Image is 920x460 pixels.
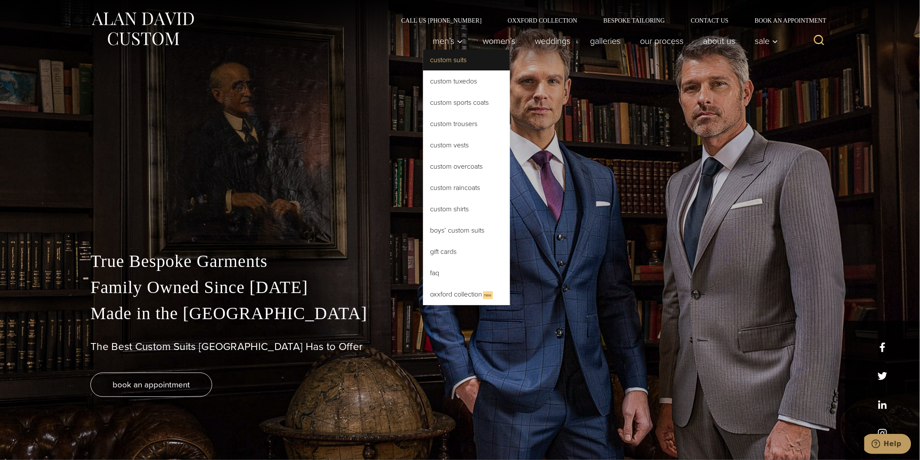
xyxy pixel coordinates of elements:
a: About Us [693,32,745,50]
a: Our Process [630,32,693,50]
button: Sale sub menu toggle [745,32,783,50]
a: Boys’ Custom Suits [423,220,510,241]
iframe: Opens a widget where you can chat to one of our agents [864,434,911,456]
a: Custom Shirts [423,199,510,220]
a: Book an Appointment [742,17,830,23]
a: x/twitter [878,371,887,381]
span: New [483,291,493,299]
a: instagram [878,429,887,438]
a: weddings [525,32,580,50]
span: book an appointment [113,378,190,391]
a: linkedin [878,400,887,410]
a: Custom Vests [423,135,510,156]
nav: Secondary Navigation [388,17,830,23]
a: facebook [878,343,887,352]
a: Call Us [PHONE_NUMBER] [388,17,495,23]
a: Custom Tuxedos [423,71,510,92]
a: Oxxford CollectionNew [423,284,510,305]
img: Alan David Custom [90,10,195,48]
a: Custom Raincoats [423,177,510,198]
a: Contact Us [678,17,742,23]
a: Custom Trousers [423,113,510,134]
button: View Search Form [809,30,830,51]
h1: The Best Custom Suits [GEOGRAPHIC_DATA] Has to Offer [90,340,830,353]
p: True Bespoke Garments Family Owned Since [DATE] Made in the [GEOGRAPHIC_DATA] [90,248,830,327]
button: Men’s sub menu toggle [423,32,473,50]
a: Custom Sports Coats [423,92,510,113]
a: Custom Suits [423,50,510,70]
a: Oxxford Collection [495,17,590,23]
a: Bespoke Tailoring [590,17,678,23]
a: book an appointment [90,373,212,397]
a: Women’s [473,32,525,50]
a: Galleries [580,32,630,50]
a: Custom Overcoats [423,156,510,177]
nav: Primary Navigation [423,32,783,50]
a: Gift Cards [423,241,510,262]
a: FAQ [423,263,510,283]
